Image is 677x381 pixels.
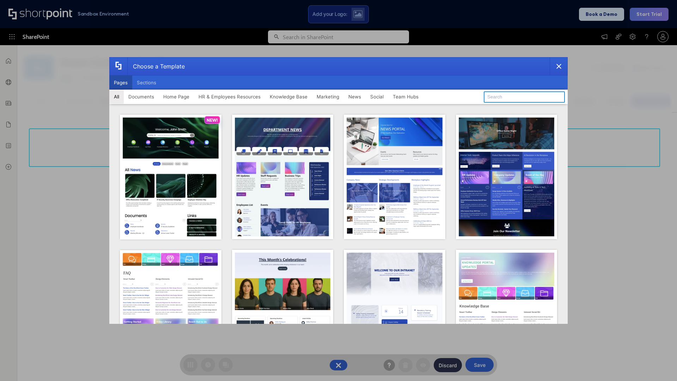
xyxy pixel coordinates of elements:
[484,91,565,103] input: Search
[159,90,194,104] button: Home Page
[124,90,159,104] button: Documents
[109,75,132,90] button: Pages
[109,57,568,324] div: template selector
[265,90,312,104] button: Knowledge Base
[312,90,344,104] button: Marketing
[207,117,218,123] p: NEW!
[109,90,124,104] button: All
[132,75,161,90] button: Sections
[388,90,423,104] button: Team Hubs
[344,90,366,104] button: News
[194,90,265,104] button: HR & Employees Resources
[127,58,185,75] div: Choose a Template
[642,347,677,381] iframe: Chat Widget
[366,90,388,104] button: Social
